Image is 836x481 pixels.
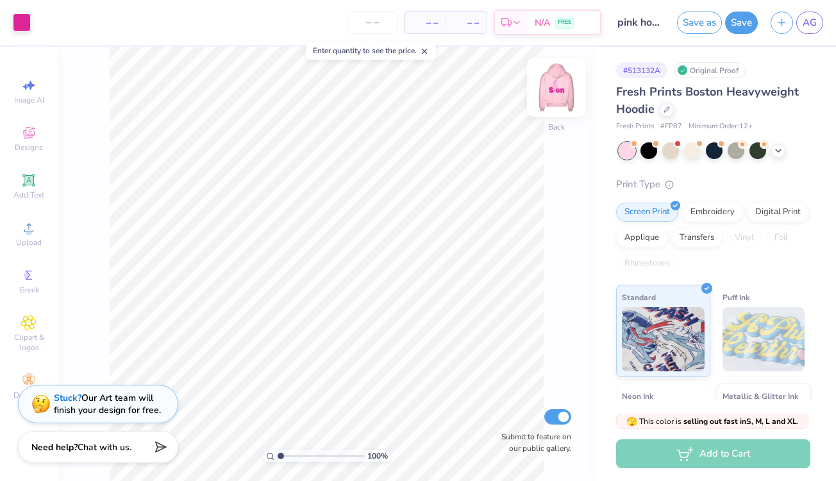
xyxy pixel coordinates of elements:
div: Back [548,121,565,133]
span: Image AI [14,95,44,105]
strong: Stuck? [54,392,81,404]
span: Greek [19,285,39,295]
div: Our Art team will finish your design for free. [54,392,161,416]
img: Puff Ink [723,307,805,371]
span: Decorate [13,390,44,400]
span: Standard [622,291,656,304]
a: AG [796,12,823,34]
div: Enter quantity to see the price. [306,42,436,60]
span: Metallic & Glitter Ink [723,389,798,403]
span: Fresh Prints [616,121,654,132]
span: Neon Ink [622,389,653,403]
strong: selling out fast in S, M, L and XL [683,416,797,426]
span: Fresh Prints Boston Heavyweight Hoodie [616,84,799,117]
div: Original Proof [674,62,746,78]
span: Chat with us. [78,441,131,453]
span: 🫣 [626,416,637,428]
input: Untitled Design [608,10,671,35]
img: Back [531,62,582,113]
span: Add Text [13,190,44,200]
span: # FP87 [660,121,682,132]
span: – – [453,16,479,30]
div: Print Type [616,177,810,192]
strong: Need help? [31,441,78,453]
span: Upload [16,237,42,248]
span: – – [412,16,438,30]
span: Puff Ink [723,291,749,304]
span: AG [803,15,817,30]
span: Designs [15,142,43,153]
span: FREE [558,18,571,27]
button: Save [725,12,758,34]
img: Standard [622,307,705,371]
div: Applique [616,228,667,248]
div: Rhinestones [616,254,678,273]
span: This color is . [626,416,799,427]
div: Embroidery [682,203,743,222]
span: 100 % [367,450,388,462]
button: Save as [677,12,722,34]
div: Vinyl [726,228,762,248]
div: Transfers [671,228,723,248]
span: Minimum Order: 12 + [689,121,753,132]
div: Screen Print [616,203,678,222]
input: – – [347,11,397,34]
div: Foil [766,228,796,248]
span: N/A [535,16,550,30]
div: Digital Print [747,203,809,222]
label: Submit to feature on our public gallery. [494,431,571,454]
div: # 513132A [616,62,667,78]
span: Clipart & logos [6,332,51,353]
